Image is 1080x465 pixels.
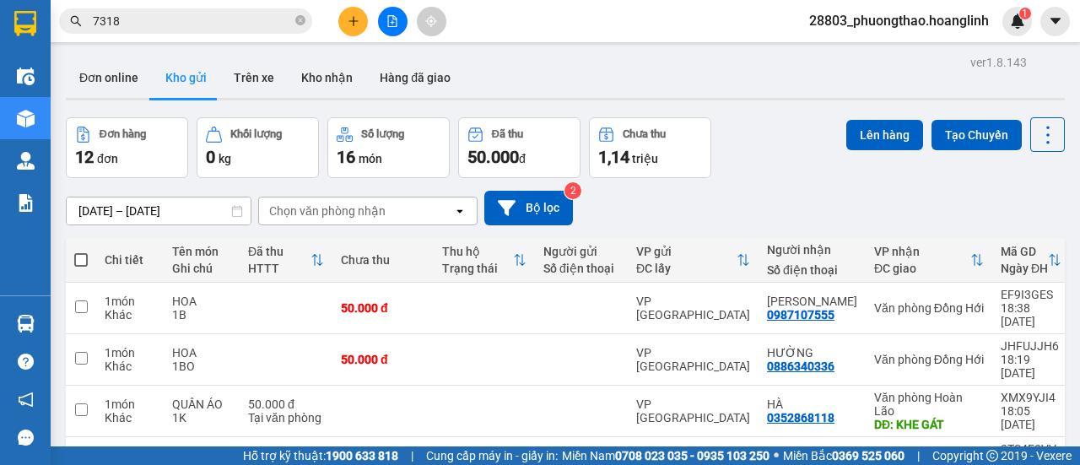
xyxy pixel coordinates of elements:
img: logo-vxr [14,11,36,36]
div: Tên món [172,245,231,258]
div: Khác [105,360,155,373]
button: caret-down [1040,7,1070,36]
span: 50.000 [467,147,519,167]
span: ⚪️ [774,452,779,459]
span: món [359,152,382,165]
div: Số điện thoại [543,262,619,275]
sup: 2 [564,182,581,199]
span: aim [425,15,437,27]
span: close-circle [295,15,305,25]
button: Kho gửi [152,57,220,98]
input: Select a date range. [67,197,251,224]
img: solution-icon [17,194,35,212]
sup: 1 [1019,8,1031,19]
button: Khối lượng0kg [197,117,319,178]
div: Khác [105,308,155,322]
button: Kho nhận [288,57,366,98]
button: Hàng đã giao [366,57,464,98]
div: Văn phòng Hoàn Lão [874,391,984,418]
span: Cung cấp máy in - giấy in: [426,446,558,465]
div: Chọn văn phòng nhận [269,203,386,219]
input: Tìm tên, số ĐT hoặc mã đơn [93,12,292,30]
span: 1,14 [598,147,629,167]
span: triệu [632,152,658,165]
strong: 0369 525 060 [832,449,904,462]
span: 0 [206,147,215,167]
th: Toggle SortBy [628,238,759,283]
span: file-add [386,15,398,27]
th: Toggle SortBy [992,238,1070,283]
div: Chưa thu [623,128,666,140]
button: Tạo Chuyến [931,120,1022,150]
img: warehouse-icon [17,152,35,170]
div: Người nhận [767,243,857,257]
span: message [18,430,34,446]
strong: 0708 023 035 - 0935 103 250 [615,449,769,462]
div: 0352868118 [767,411,834,424]
div: Chưa thu [341,253,425,267]
div: 1K [172,411,231,424]
button: Đơn online [66,57,152,98]
button: Chưa thu1,14 triệu [589,117,711,178]
img: warehouse-icon [17,315,35,333]
div: Thu hộ [442,245,513,258]
div: Chi tiết [105,253,155,267]
div: Tại văn phòng [248,411,324,424]
button: aim [417,7,446,36]
div: 1 món [105,397,155,411]
div: 0987107555 [767,308,834,322]
div: Ghi chú [172,262,231,275]
div: HOA [172,346,231,360]
div: 0886340336 [767,360,834,373]
div: ĐC lấy [636,262,737,275]
div: 18:38 [DATE] [1001,301,1061,328]
th: Toggle SortBy [434,238,535,283]
div: XMX9YJI4 [1001,391,1061,404]
div: 50.000 đ [341,301,425,315]
div: 18:19 [DATE] [1001,353,1061,380]
div: Đã thu [248,245,310,258]
div: Số điện thoại [767,263,857,277]
div: 18:05 [DATE] [1001,404,1061,431]
div: HOA [172,295,231,308]
div: VP [GEOGRAPHIC_DATA] [636,397,750,424]
div: Khối lượng [230,128,282,140]
div: 1B [172,308,231,322]
div: Đã thu [492,128,523,140]
span: question-circle [18,354,34,370]
span: copyright [986,450,998,462]
button: file-add [378,7,408,36]
button: Đã thu50.000đ [458,117,580,178]
button: Bộ lọc [484,191,573,225]
span: plus [348,15,359,27]
span: Miền Bắc [783,446,904,465]
div: QUẦN ÁO [172,397,231,411]
span: Hỗ trợ kỹ thuật: [243,446,398,465]
th: Toggle SortBy [240,238,332,283]
div: Số lượng [361,128,404,140]
button: Số lượng16món [327,117,450,178]
svg: open [453,204,467,218]
span: đơn [97,152,118,165]
div: HƯỜNG [767,346,857,360]
div: 50.000 đ [341,353,425,366]
div: 1 món [105,346,155,360]
div: SAM [767,295,857,308]
span: 28803_phuongthao.hoanglinh [796,10,1002,31]
div: Mã GD [1001,245,1048,258]
button: Lên hàng [846,120,923,150]
span: | [411,446,413,465]
div: ver 1.8.143 [970,53,1027,72]
span: caret-down [1048,14,1063,29]
button: Đơn hàng12đơn [66,117,188,178]
span: Miền Nam [562,446,769,465]
span: đ [519,152,526,165]
div: 1 món [105,295,155,308]
div: HTTT [248,262,310,275]
div: HÀ [767,397,857,411]
div: 50.000 đ [248,397,324,411]
div: 1BO [172,360,231,373]
img: warehouse-icon [17,110,35,127]
div: Khác [105,411,155,424]
span: kg [219,152,231,165]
